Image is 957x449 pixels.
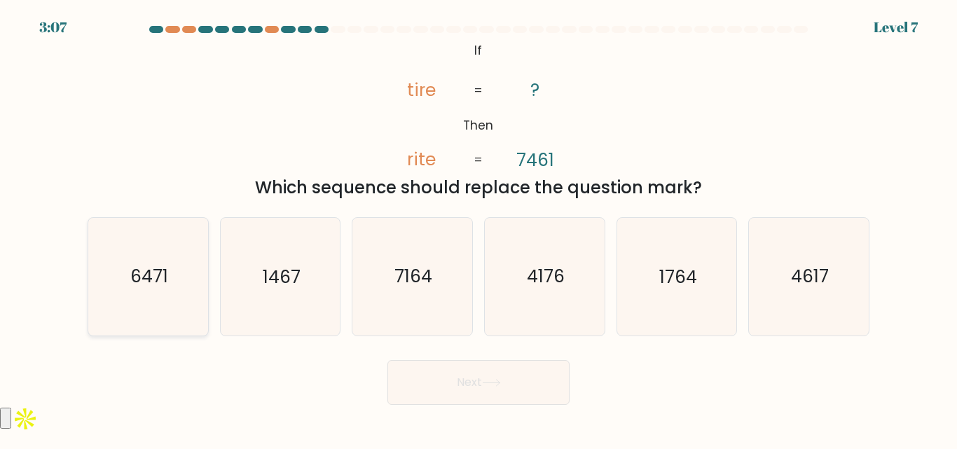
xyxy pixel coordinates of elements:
div: 3:07 [39,17,67,38]
text: 6471 [130,265,168,289]
tspan: 7461 [516,148,554,172]
div: Level 7 [874,17,918,38]
text: 7164 [394,265,432,289]
text: 1764 [659,265,697,289]
img: Apollo [11,405,39,433]
tspan: = [474,152,483,169]
tspan: ? [531,78,540,102]
text: 4617 [791,265,829,289]
tspan: rite [407,148,436,172]
svg: @import url('[URL][DOMAIN_NAME]); [369,39,588,173]
div: Which sequence should replace the question mark? [96,175,861,200]
tspan: Then [464,118,494,134]
text: 4176 [527,265,565,289]
tspan: tire [407,78,436,102]
text: 1467 [263,265,301,289]
tspan: If [475,42,483,59]
tspan: = [474,82,483,99]
button: Next [387,360,570,405]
